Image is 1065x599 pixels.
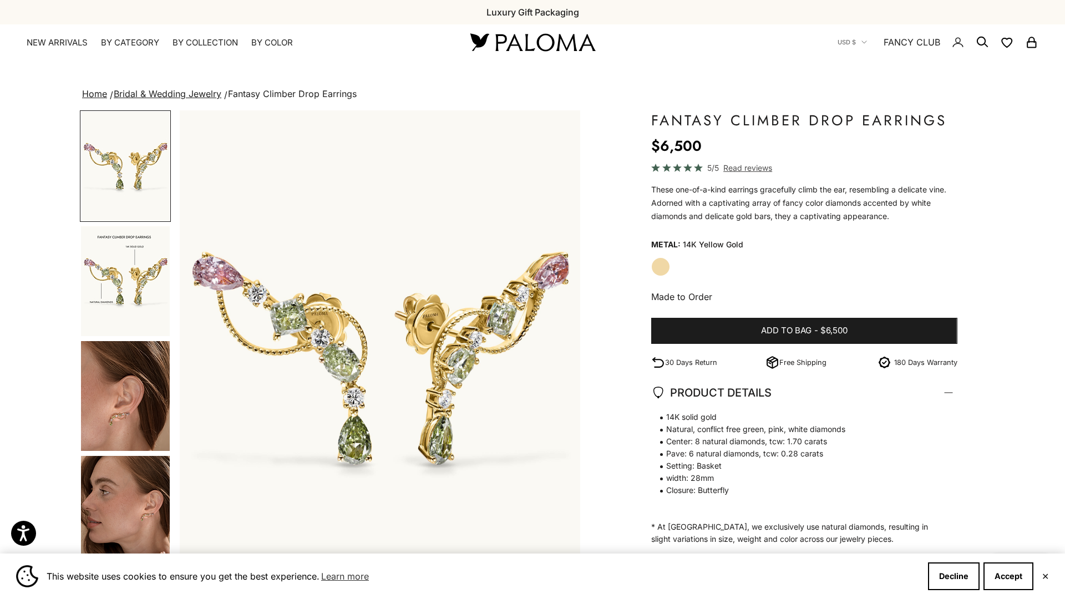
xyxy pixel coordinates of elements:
span: Center: 8 natural diamonds, tcw: 1.70 carats [651,435,946,448]
span: Fantasy Climber Drop Earrings [228,88,357,99]
span: Natural, conflict free green, pink, white diamonds [651,423,946,435]
span: This website uses cookies to ensure you get the best experience. [47,568,919,585]
a: NEW ARRIVALS [27,37,88,48]
button: Close [1042,573,1049,580]
h1: Fantasy Climber Drop Earrings [651,110,957,130]
nav: breadcrumbs [80,87,985,102]
span: Read reviews [723,161,772,174]
button: Add to bag-$6,500 [651,318,957,344]
nav: Secondary navigation [838,24,1038,60]
summary: By Color [251,37,293,48]
a: Bridal & Wedding Jewelry [114,88,221,99]
p: 180 Days Warranty [894,357,957,368]
button: Go to item 1 [80,110,171,222]
button: USD $ [838,37,867,47]
button: Accept [983,562,1033,590]
span: $6,500 [820,324,848,338]
a: 5/5 Read reviews [651,161,957,174]
variant-option-value: 14K Yellow Gold [683,236,743,253]
button: Go to item 2 [80,225,171,337]
span: width: 28mm [651,472,946,484]
button: Go to item 4 [80,455,171,567]
a: FANCY CLUB [884,35,940,49]
div: These one-of-a-kind earrings gracefully climb the ear, resembling a delicate vine. Adorned with a... [651,183,957,223]
span: 14K solid gold [651,411,946,423]
summary: By Collection [173,37,238,48]
img: #YellowGold #WhiteGold #RoseGold [81,456,170,566]
a: Learn more [319,568,371,585]
p: Made to Order [651,290,957,304]
img: #YellowGold #WhiteGold #RoseGold [81,341,170,451]
a: Home [82,88,107,99]
legend: Metal: [651,236,681,253]
button: Go to item 3 [80,340,171,452]
span: Setting: Basket [651,460,946,472]
img: Cookie banner [16,565,38,587]
nav: Primary navigation [27,37,444,48]
p: * At [GEOGRAPHIC_DATA], we exclusively use natural diamonds, resulting in slight variations in si... [651,411,946,545]
img: #YellowGold #WhiteGold #RoseGold [81,226,170,336]
button: Decline [928,562,980,590]
sale-price: $6,500 [651,135,702,157]
p: 30 Days Return [665,357,717,368]
span: 5/5 [707,161,719,174]
span: Add to bag [761,324,812,338]
span: USD $ [838,37,856,47]
img: #YellowGold [81,111,170,221]
span: Closure: Butterfly [651,484,946,496]
p: Luxury Gift Packaging [486,5,579,19]
summary: PRODUCT DETAILS [651,372,957,413]
span: Pave: 6 natural diamonds, tcw: 0.28 carats [651,448,946,460]
p: Free Shipping [779,357,826,368]
summary: By Category [101,37,159,48]
span: PRODUCT DETAILS [651,383,772,402]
